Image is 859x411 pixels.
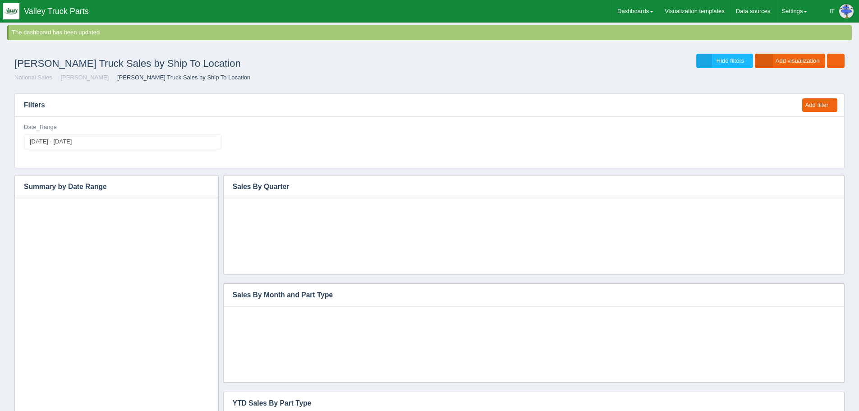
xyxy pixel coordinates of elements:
a: [PERSON_NAME] [60,74,109,81]
span: Valley Truck Parts [24,7,89,16]
label: Date_Range [24,123,57,132]
h3: Sales By Quarter [224,175,817,198]
span: Hide filters [717,57,744,64]
div: The dashboard has been updated [12,28,850,37]
h3: Summary by Date Range [15,175,205,198]
h3: Filters [15,94,794,116]
a: National Sales [14,74,52,81]
img: Profile Picture [839,4,854,18]
div: IT [829,2,835,20]
button: Add filter [802,98,837,112]
a: Hide filters [696,54,753,69]
h3: Sales By Month and Part Type [224,284,831,306]
li: [PERSON_NAME] Truck Sales by Ship To Location [110,74,250,82]
img: q1blfpkbivjhsugxdrfq.png [3,3,19,19]
h1: [PERSON_NAME] Truck Sales by Ship To Location [14,54,430,74]
a: Add visualization [755,54,826,69]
